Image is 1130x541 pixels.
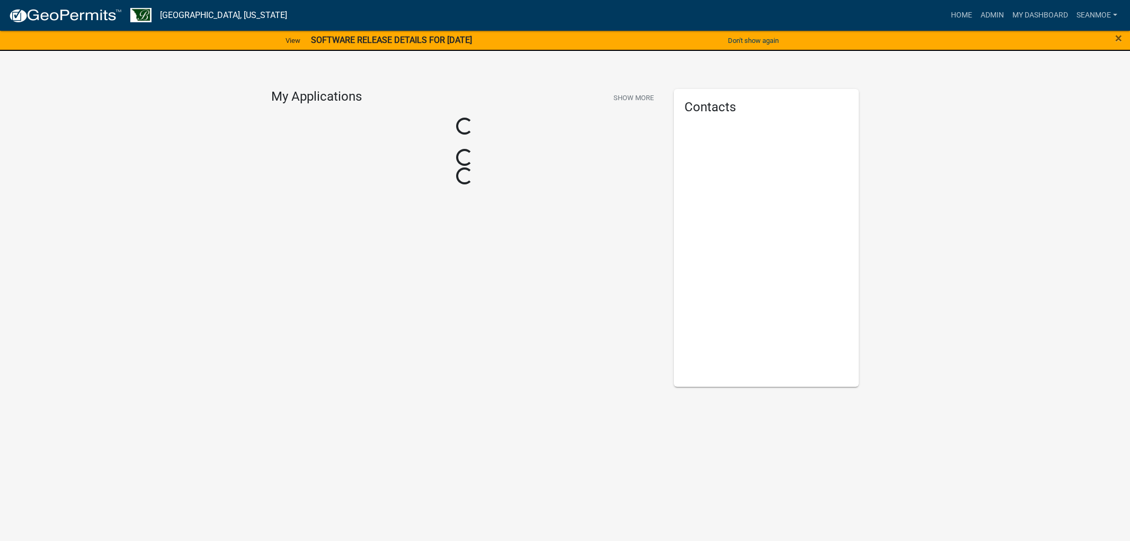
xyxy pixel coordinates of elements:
a: My Dashboard [1008,5,1072,25]
a: SeanMoe [1072,5,1122,25]
button: Show More [609,89,658,107]
button: Don't show again [724,32,783,49]
a: [GEOGRAPHIC_DATA], [US_STATE] [160,6,287,24]
a: View [281,32,305,49]
button: Close [1115,32,1122,45]
img: Benton County, Minnesota [130,8,152,22]
h5: Contacts [684,100,849,115]
h4: My Applications [271,89,362,105]
strong: SOFTWARE RELEASE DETAILS FOR [DATE] [311,35,472,45]
a: Admin [976,5,1008,25]
span: × [1115,31,1122,46]
a: Home [947,5,976,25]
